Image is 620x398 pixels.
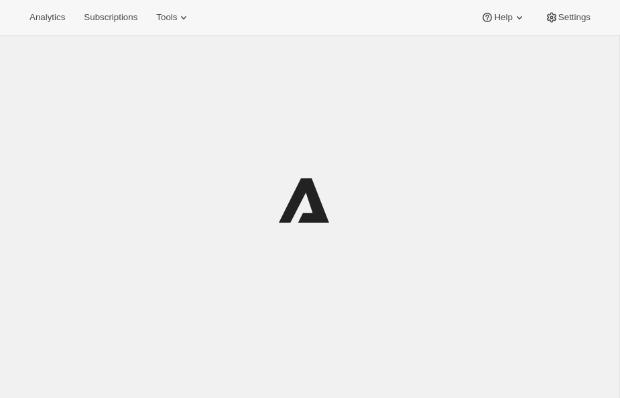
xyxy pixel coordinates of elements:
span: Analytics [29,12,65,23]
span: Subscriptions [84,12,137,23]
button: Help [473,8,534,27]
button: Settings [537,8,599,27]
button: Subscriptions [76,8,145,27]
span: Settings [558,12,591,23]
button: Tools [148,8,198,27]
span: Help [494,12,512,23]
button: Analytics [21,8,73,27]
span: Tools [156,12,177,23]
